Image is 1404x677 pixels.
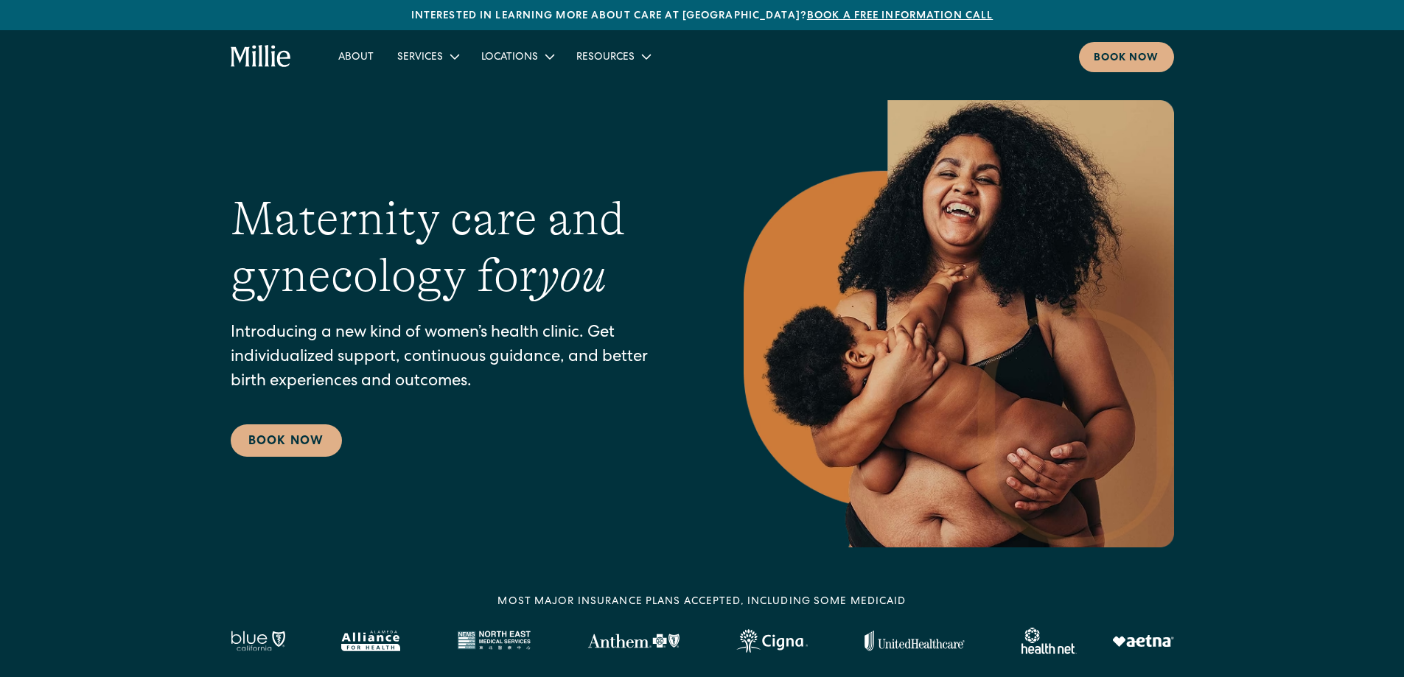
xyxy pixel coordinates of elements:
[341,631,399,651] img: Alameda Alliance logo
[807,11,993,21] a: Book a free information call
[385,44,469,69] div: Services
[326,44,385,69] a: About
[865,631,965,651] img: United Healthcare logo
[736,629,808,653] img: Cigna logo
[587,634,680,648] img: Anthem Logo
[565,44,661,69] div: Resources
[537,249,607,302] em: you
[1079,42,1174,72] a: Book now
[231,45,292,69] a: home
[231,424,342,457] a: Book Now
[576,50,635,66] div: Resources
[1112,635,1174,647] img: Aetna logo
[231,631,285,651] img: Blue California logo
[469,44,565,69] div: Locations
[744,100,1174,547] img: Smiling mother with her baby in arms, celebrating body positivity and the nurturing bond of postp...
[1094,51,1159,66] div: Book now
[231,322,685,395] p: Introducing a new kind of women’s health clinic. Get individualized support, continuous guidance,...
[1021,628,1077,654] img: Healthnet logo
[397,50,443,66] div: Services
[457,631,531,651] img: North East Medical Services logo
[497,594,906,610] div: MOST MAJOR INSURANCE PLANS ACCEPTED, INCLUDING some MEDICAID
[481,50,538,66] div: Locations
[231,191,685,304] h1: Maternity care and gynecology for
